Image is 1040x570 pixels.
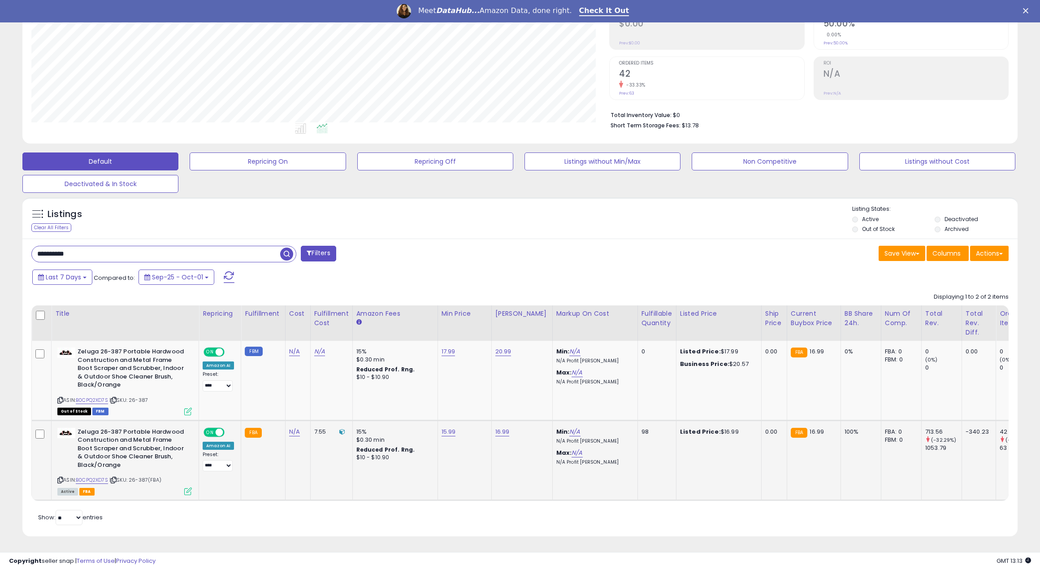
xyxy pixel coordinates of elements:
b: Total Inventory Value: [611,111,672,119]
span: All listings currently available for purchase on Amazon [57,488,78,496]
b: Zeluga 26-387 Portable Hardwood Construction and Metal Frame Boot Scraper and Scrubber, Indoor & ... [78,348,186,392]
b: Max: [556,448,572,457]
div: Listed Price [680,309,758,318]
li: $0 [611,109,1002,120]
b: Zeluga 26-387 Portable Hardwood Construction and Metal Frame Boot Scraper and Scrubber, Indoor & ... [78,428,186,472]
small: Prev: 63 [619,91,634,96]
div: 0.00 [966,348,989,356]
i: DataHub... [436,6,480,15]
a: 20.99 [495,347,511,356]
div: $10 - $10.90 [356,454,431,461]
a: Privacy Policy [116,557,156,565]
span: | SKU: 26-387 [109,396,148,404]
div: Title [55,309,195,318]
button: Non Competitive [692,152,848,170]
small: 0.00% [823,31,841,38]
button: Save View [879,246,925,261]
span: $13.78 [682,121,699,130]
label: Out of Stock [862,225,895,233]
b: Short Term Storage Fees: [611,122,680,129]
button: Repricing Off [357,152,513,170]
div: 100% [845,428,874,436]
img: 31XvpVZVnTL._SL40_.jpg [57,428,75,438]
span: Last 7 Days [46,273,81,282]
a: B0CPQ2XD7S [76,396,108,404]
div: 0 [925,348,962,356]
div: 0.00 [765,428,780,436]
div: FBA: 0 [885,348,914,356]
div: Preset: [203,371,234,392]
div: $0.30 min [356,436,431,444]
h5: Listings [48,208,82,221]
span: Compared to: [94,274,135,282]
div: Num of Comp. [885,309,918,328]
div: seller snap | | [9,557,156,566]
small: (0%) [1000,356,1012,363]
button: Actions [970,246,1009,261]
b: Min: [556,347,570,356]
button: Deactivated & In Stock [22,175,178,193]
a: N/A [569,427,580,436]
a: Check It Out [579,6,629,16]
span: Show: entries [38,513,103,522]
button: Repricing On [190,152,346,170]
p: N/A Profit [PERSON_NAME] [556,358,631,364]
div: Repricing [203,309,237,318]
div: 0 [1000,364,1036,372]
p: N/A Profit [PERSON_NAME] [556,379,631,385]
button: Sep-25 - Oct-01 [139,270,214,285]
div: -340.23 [966,428,989,436]
span: FBM [92,408,108,415]
div: FBM: 0 [885,356,914,364]
div: Amazon Fees [356,309,434,318]
div: Amazon AI [203,361,234,370]
span: Sep-25 - Oct-01 [152,273,203,282]
h2: N/A [823,69,1008,81]
span: 16.99 [810,347,824,356]
button: Listings without Min/Max [524,152,680,170]
a: N/A [572,368,582,377]
div: 0 [641,348,669,356]
button: Filters [301,246,336,261]
div: Total Rev. [925,309,958,328]
small: FBA [791,428,807,438]
span: Ordered Items [619,61,804,66]
span: ROI [823,61,1008,66]
div: Close [1023,8,1032,13]
span: OFF [223,428,238,436]
a: B0CPQ2XD7S [76,476,108,484]
span: | SKU: 26-387(FBA) [109,476,161,483]
div: Meet Amazon Data, done right. [418,6,572,15]
div: $16.99 [680,428,754,436]
h2: $0.00 [619,18,804,30]
div: 1053.79 [925,444,962,452]
button: Listings without Cost [859,152,1015,170]
div: Amazon AI [203,442,234,450]
span: ON [204,428,216,436]
span: 2025-10-9 13:13 GMT [997,557,1031,565]
small: Prev: $0.00 [619,40,640,46]
button: Columns [927,246,969,261]
div: Clear All Filters [31,223,71,232]
small: FBA [245,428,261,438]
div: Preset: [203,452,234,472]
b: Max: [556,368,572,377]
div: Cost [289,309,307,318]
b: Reduced Prof. Rng. [356,365,415,373]
div: 98 [641,428,669,436]
span: OFF [223,348,238,356]
h2: 50.00% [823,18,1008,30]
label: Active [862,215,879,223]
a: N/A [569,347,580,356]
div: Ship Price [765,309,783,328]
img: 31XvpVZVnTL._SL40_.jpg [57,348,75,358]
div: 0 [925,364,962,372]
div: Current Buybox Price [791,309,837,328]
div: $20.57 [680,360,754,368]
span: ON [204,348,216,356]
b: Listed Price: [680,347,721,356]
div: BB Share 24h. [845,309,877,328]
a: 16.99 [495,427,510,436]
strong: Copyright [9,557,42,565]
label: Deactivated [945,215,978,223]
